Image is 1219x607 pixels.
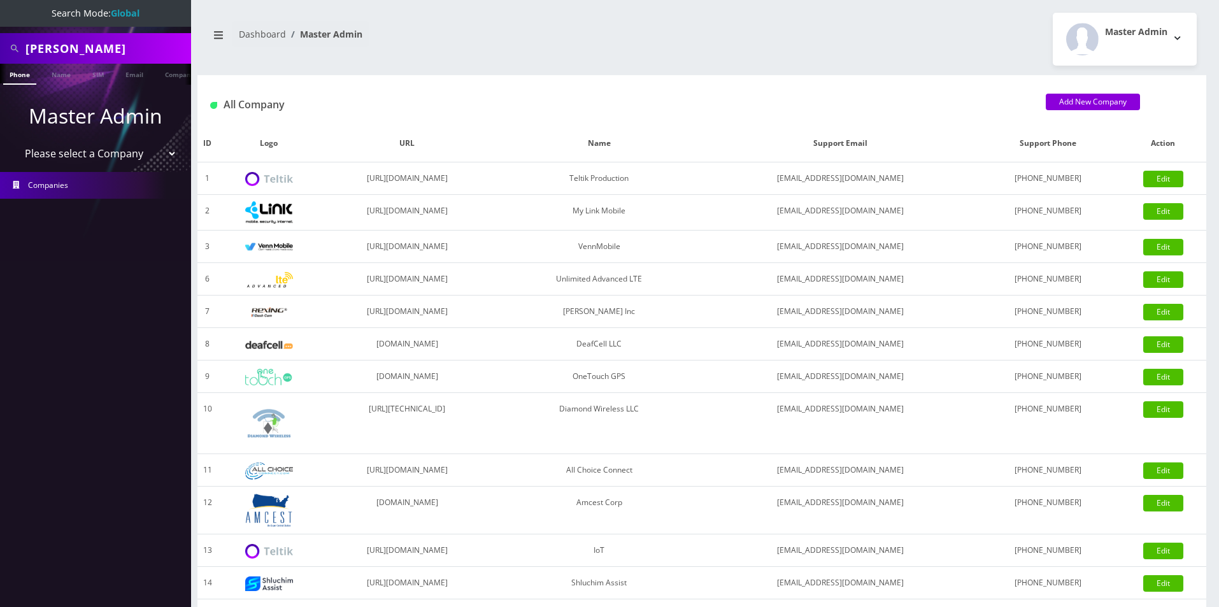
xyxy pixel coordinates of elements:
[1143,239,1183,255] a: Edit
[704,534,976,567] td: [EMAIL_ADDRESS][DOMAIN_NAME]
[245,243,293,252] img: VennMobile
[704,361,976,393] td: [EMAIL_ADDRESS][DOMAIN_NAME]
[704,125,976,162] th: Support Email
[494,454,704,487] td: All Choice Connect
[197,361,218,393] td: 9
[320,263,494,296] td: [URL][DOMAIN_NAME]
[320,487,494,534] td: [DOMAIN_NAME]
[245,306,293,318] img: Rexing Inc
[245,399,293,447] img: Diamond Wireless LLC
[976,125,1120,162] th: Support Phone
[1105,27,1167,38] h2: Master Admin
[1120,125,1206,162] th: Action
[494,125,704,162] th: Name
[245,341,293,349] img: DeafCell LLC
[197,296,218,328] td: 7
[704,567,976,599] td: [EMAIL_ADDRESS][DOMAIN_NAME]
[197,534,218,567] td: 13
[1046,94,1140,110] a: Add New Company
[197,125,218,162] th: ID
[25,36,188,61] input: Search All Companies
[28,180,68,190] span: Companies
[3,64,36,85] a: Phone
[245,201,293,224] img: My Link Mobile
[704,393,976,454] td: [EMAIL_ADDRESS][DOMAIN_NAME]
[976,534,1120,567] td: [PHONE_NUMBER]
[159,64,201,83] a: Company
[494,328,704,361] td: DeafCell LLC
[119,64,150,83] a: Email
[704,195,976,231] td: [EMAIL_ADDRESS][DOMAIN_NAME]
[218,125,320,162] th: Logo
[320,195,494,231] td: [URL][DOMAIN_NAME]
[245,172,293,187] img: Teltik Production
[52,7,139,19] span: Search Mode:
[1143,369,1183,385] a: Edit
[976,361,1120,393] td: [PHONE_NUMBER]
[245,369,293,385] img: OneTouch GPS
[197,393,218,454] td: 10
[1143,401,1183,418] a: Edit
[197,487,218,534] td: 12
[976,328,1120,361] td: [PHONE_NUMBER]
[111,7,139,19] strong: Global
[704,231,976,263] td: [EMAIL_ADDRESS][DOMAIN_NAME]
[1143,575,1183,592] a: Edit
[320,534,494,567] td: [URL][DOMAIN_NAME]
[197,195,218,231] td: 2
[197,263,218,296] td: 6
[207,21,692,57] nav: breadcrumb
[494,162,704,195] td: Teltik Production
[1143,203,1183,220] a: Edit
[976,195,1120,231] td: [PHONE_NUMBER]
[976,231,1120,263] td: [PHONE_NUMBER]
[86,64,110,83] a: SIM
[1143,543,1183,559] a: Edit
[245,462,293,480] img: All Choice Connect
[704,454,976,487] td: [EMAIL_ADDRESS][DOMAIN_NAME]
[494,296,704,328] td: [PERSON_NAME] Inc
[976,296,1120,328] td: [PHONE_NUMBER]
[704,162,976,195] td: [EMAIL_ADDRESS][DOMAIN_NAME]
[1143,171,1183,187] a: Edit
[320,393,494,454] td: [URL][TECHNICAL_ID]
[976,162,1120,195] td: [PHONE_NUMBER]
[494,263,704,296] td: Unlimited Advanced LTE
[494,195,704,231] td: My Link Mobile
[494,567,704,599] td: Shluchim Assist
[494,487,704,534] td: Amcest Corp
[494,534,704,567] td: IoT
[494,361,704,393] td: OneTouch GPS
[976,393,1120,454] td: [PHONE_NUMBER]
[320,231,494,263] td: [URL][DOMAIN_NAME]
[1053,13,1197,66] button: Master Admin
[239,28,286,40] a: Dashboard
[320,296,494,328] td: [URL][DOMAIN_NAME]
[210,102,217,109] img: All Company
[976,567,1120,599] td: [PHONE_NUMBER]
[1143,304,1183,320] a: Edit
[210,99,1027,111] h1: All Company
[494,393,704,454] td: Diamond Wireless LLC
[704,263,976,296] td: [EMAIL_ADDRESS][DOMAIN_NAME]
[197,328,218,361] td: 8
[320,454,494,487] td: [URL][DOMAIN_NAME]
[1143,336,1183,353] a: Edit
[1143,462,1183,479] a: Edit
[245,493,293,527] img: Amcest Corp
[197,162,218,195] td: 1
[704,296,976,328] td: [EMAIL_ADDRESS][DOMAIN_NAME]
[976,263,1120,296] td: [PHONE_NUMBER]
[320,328,494,361] td: [DOMAIN_NAME]
[286,27,362,41] li: Master Admin
[1143,271,1183,288] a: Edit
[45,64,77,83] a: Name
[320,162,494,195] td: [URL][DOMAIN_NAME]
[245,576,293,591] img: Shluchim Assist
[1143,495,1183,511] a: Edit
[976,454,1120,487] td: [PHONE_NUMBER]
[245,544,293,559] img: IoT
[320,125,494,162] th: URL
[704,487,976,534] td: [EMAIL_ADDRESS][DOMAIN_NAME]
[245,272,293,288] img: Unlimited Advanced LTE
